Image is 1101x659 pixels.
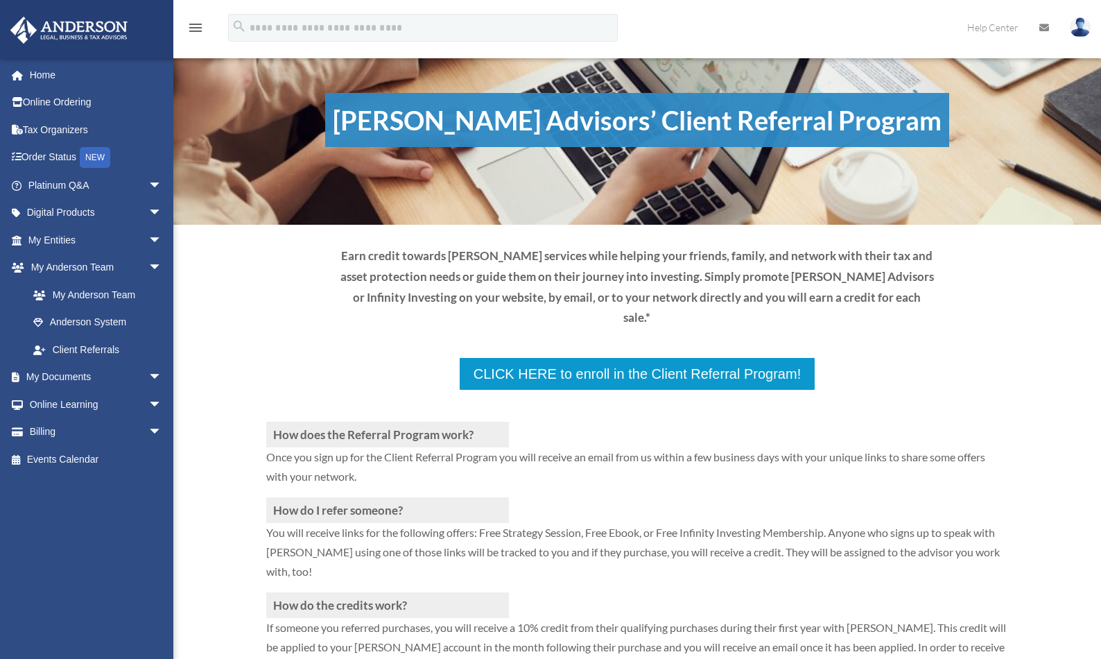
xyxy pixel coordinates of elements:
[148,418,176,447] span: arrow_drop_down
[148,226,176,255] span: arrow_drop_down
[148,199,176,228] span: arrow_drop_down
[266,592,509,618] h3: How do the credits work?
[266,447,1008,497] p: Once you sign up for the Client Referral Program you will receive an email from us within a few b...
[10,363,183,391] a: My Documentsarrow_drop_down
[266,523,1008,592] p: You will receive links for the following offers: Free Strategy Session, Free Ebook, or Free Infin...
[10,226,183,254] a: My Entitiesarrow_drop_down
[325,93,949,147] h1: [PERSON_NAME] Advisors’ Client Referral Program
[148,363,176,392] span: arrow_drop_down
[6,17,132,44] img: Anderson Advisors Platinum Portal
[10,144,183,172] a: Order StatusNEW
[10,89,183,117] a: Online Ordering
[187,24,204,36] a: menu
[10,254,183,282] a: My Anderson Teamarrow_drop_down
[148,171,176,200] span: arrow_drop_down
[232,19,247,34] i: search
[266,422,509,447] h3: How does the Referral Program work?
[19,281,183,309] a: My Anderson Team
[19,309,183,336] a: Anderson System
[458,357,816,391] a: CLICK HERE to enroll in the Client Referral Program!
[148,391,176,419] span: arrow_drop_down
[1070,17,1091,37] img: User Pic
[10,391,183,418] a: Online Learningarrow_drop_down
[266,497,509,523] h3: How do I refer someone?
[10,418,183,446] a: Billingarrow_drop_down
[10,445,183,473] a: Events Calendar
[10,171,183,199] a: Platinum Q&Aarrow_drop_down
[10,199,183,227] a: Digital Productsarrow_drop_down
[187,19,204,36] i: menu
[80,147,110,168] div: NEW
[340,246,934,328] p: Earn credit towards [PERSON_NAME] services while helping your friends, family, and network with t...
[148,254,176,282] span: arrow_drop_down
[10,116,183,144] a: Tax Organizers
[10,61,183,89] a: Home
[19,336,176,363] a: Client Referrals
